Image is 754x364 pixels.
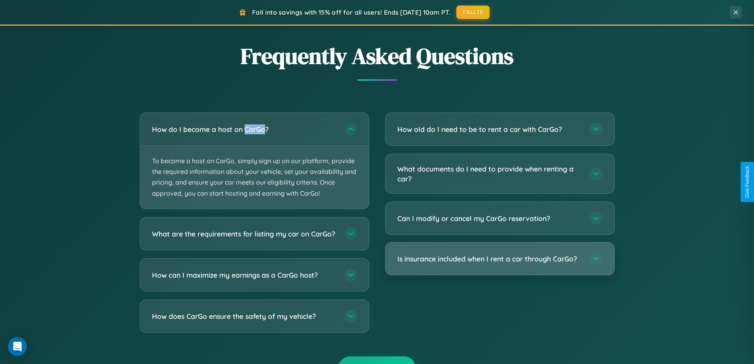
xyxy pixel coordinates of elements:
h3: What documents do I need to provide when renting a car? [397,164,582,183]
h3: Can I modify or cancel my CarGo reservation? [397,213,582,223]
h3: How do I become a host on CarGo? [152,124,336,134]
h3: How can I maximize my earnings as a CarGo host? [152,270,336,280]
p: To become a host on CarGo, simply sign up on our platform, provide the required information about... [140,146,369,209]
div: Give Feedback [745,166,750,198]
button: FALL15 [456,6,490,19]
h3: How does CarGo ensure the safety of my vehicle? [152,311,336,321]
span: Fall into savings with 15% off for all users! Ends [DATE] 10am PT. [252,8,450,16]
h3: How old do I need to be to rent a car with CarGo? [397,124,582,134]
h3: Is insurance included when I rent a car through CarGo? [397,254,582,264]
div: Open Intercom Messenger [8,337,27,356]
h2: Frequently Asked Questions [140,41,615,71]
h3: What are the requirements for listing my car on CarGo? [152,229,336,238]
